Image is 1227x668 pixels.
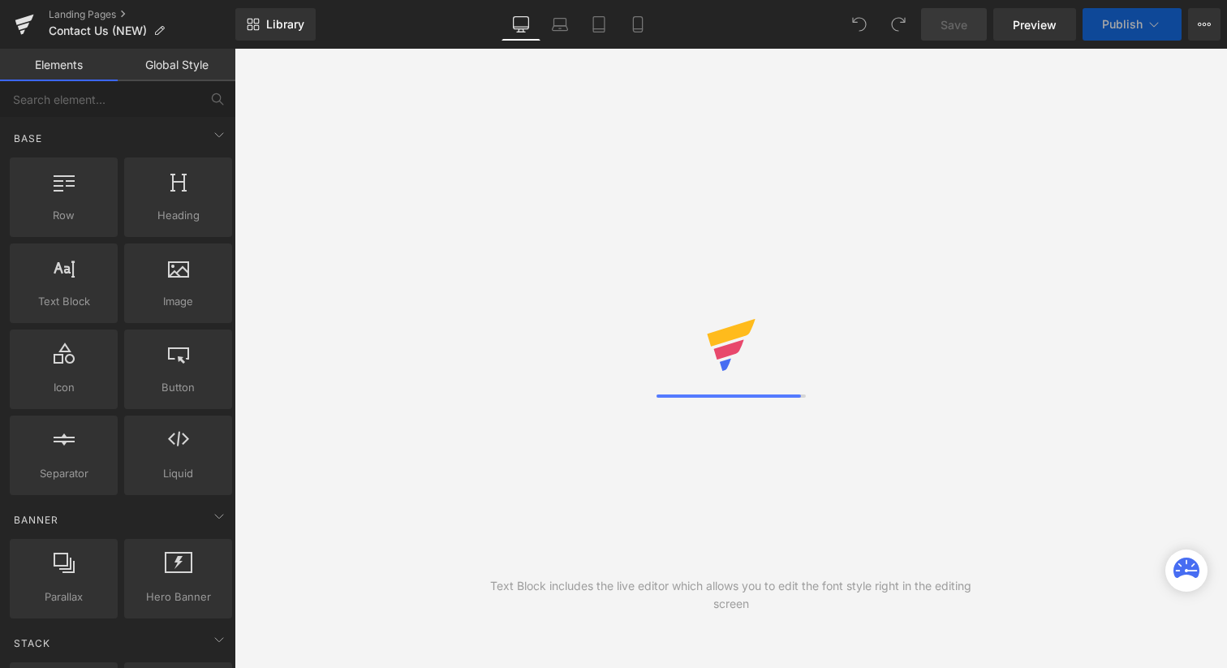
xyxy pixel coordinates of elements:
a: Mobile [618,8,657,41]
a: New Library [235,8,316,41]
button: More [1188,8,1221,41]
span: Image [129,293,227,310]
span: Text Block [15,293,113,310]
span: Row [15,207,113,224]
button: Undo [843,8,876,41]
span: Contact Us (NEW) [49,24,147,37]
span: Button [129,379,227,396]
div: Text Block includes the live editor which allows you to edit the font style right in the editing ... [483,577,979,613]
a: Preview [993,8,1076,41]
span: Hero Banner [129,588,227,606]
span: Library [266,17,304,32]
span: Banner [12,512,60,528]
button: Redo [882,8,915,41]
span: Parallax [15,588,113,606]
span: Heading [129,207,227,224]
a: Tablet [579,8,618,41]
span: Publish [1102,18,1143,31]
span: Base [12,131,44,146]
span: Liquid [129,465,227,482]
span: Preview [1013,16,1057,33]
button: Publish [1083,8,1182,41]
span: Icon [15,379,113,396]
span: Stack [12,636,52,651]
span: Separator [15,465,113,482]
a: Landing Pages [49,8,235,21]
a: Global Style [118,49,235,81]
span: Save [941,16,967,33]
a: Laptop [540,8,579,41]
a: Desktop [502,8,540,41]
